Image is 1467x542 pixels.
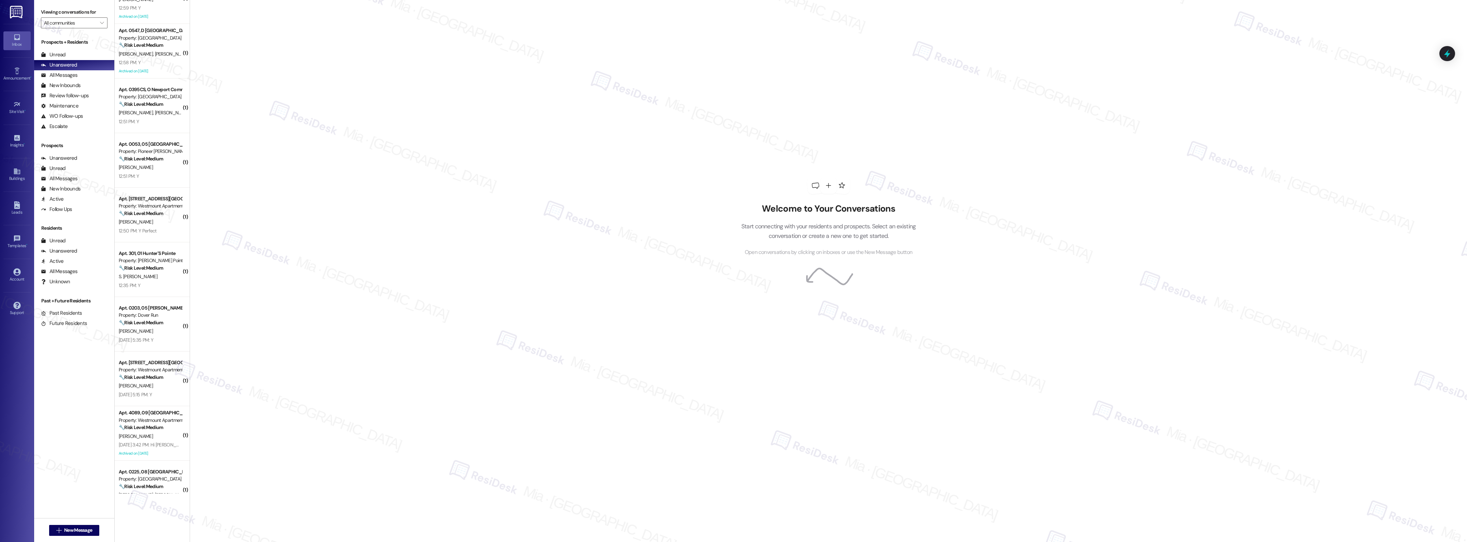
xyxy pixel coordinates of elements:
[119,374,163,380] strong: 🔧 Risk Level: Medium
[34,297,114,304] div: Past + Future Residents
[119,42,163,48] strong: 🔧 Risk Level: Medium
[119,51,155,57] span: [PERSON_NAME]
[119,101,163,107] strong: 🔧 Risk Level: Medium
[731,203,926,214] h2: Welcome to Your Conversations
[41,175,77,182] div: All Messages
[119,173,139,179] div: 12:51 PM: Y
[24,142,25,146] span: •
[34,142,114,149] div: Prospects
[119,391,152,398] div: [DATE] 5:15 PM: Y
[26,242,27,247] span: •
[41,237,66,244] div: Unread
[3,99,31,117] a: Site Visit •
[119,34,182,42] div: Property: [GEOGRAPHIC_DATA]
[41,165,66,172] div: Unread
[731,222,926,241] p: Start connecting with your residents and prospects. Select an existing conversation or create a n...
[119,265,163,271] strong: 🔧 Risk Level: Medium
[41,196,64,203] div: Active
[3,300,31,318] a: Support
[119,433,153,439] span: [PERSON_NAME]
[118,449,183,458] div: Archived on [DATE]
[119,304,182,312] div: Apt. 0203, 05 [PERSON_NAME] Dover LLC
[119,337,153,343] div: [DATE] 5:35 PM: Y
[119,409,182,416] div: Apt. 4089, 09 [GEOGRAPHIC_DATA] Homes
[119,468,182,475] div: Apt. 0225, 08 [GEOGRAPHIC_DATA]
[119,319,163,326] strong: 🔧 Risk Level: Medium
[119,492,155,498] span: [PERSON_NAME]
[41,113,83,120] div: WO Follow-ups
[119,5,141,11] div: 12:59 PM: Y
[119,27,182,34] div: Apt. 0547, D [GEOGRAPHIC_DATA] I
[34,225,114,232] div: Residents
[3,166,31,184] a: Buildings
[41,102,78,110] div: Maintenance
[41,61,77,69] div: Unanswered
[119,328,153,334] span: [PERSON_NAME]
[119,210,163,216] strong: 🔧 Risk Level: Medium
[41,320,87,327] div: Future Residents
[30,75,31,80] span: •
[119,86,182,93] div: Apt. 0395CS, O Newport Commons II
[119,257,182,264] div: Property: [PERSON_NAME] Pointe
[41,206,72,213] div: Follow Ups
[41,247,77,255] div: Unanswered
[41,72,77,79] div: All Messages
[119,164,153,170] span: [PERSON_NAME]
[41,278,70,285] div: Unknown
[155,51,189,57] span: [PERSON_NAME]
[41,155,77,162] div: Unanswered
[119,156,163,162] strong: 🔧 Risk Level: Medium
[119,110,155,116] span: [PERSON_NAME]
[41,258,64,265] div: Active
[25,108,26,113] span: •
[49,525,100,536] button: New Message
[41,7,107,17] label: Viewing conversations for
[119,148,182,155] div: Property: Pioneer [PERSON_NAME]
[3,233,31,251] a: Templates •
[119,195,182,202] div: Apt. [STREET_ADDRESS][GEOGRAPHIC_DATA] Homes
[119,417,182,424] div: Property: Westmount Apartments
[119,282,140,288] div: 12:35 PM: Y
[3,132,31,151] a: Insights •
[119,118,139,125] div: 12:51 PM: Y
[119,475,182,483] div: Property: [GEOGRAPHIC_DATA]
[100,20,104,26] i: 
[41,310,82,317] div: Past Residents
[34,39,114,46] div: Prospects + Residents
[119,383,153,389] span: [PERSON_NAME]
[119,59,141,66] div: 12:58 PM: Y
[41,268,77,275] div: All Messages
[3,266,31,285] a: Account
[155,110,189,116] span: [PERSON_NAME]
[119,141,182,148] div: Apt. 0053, 05 [GEOGRAPHIC_DATA][PERSON_NAME]
[745,248,912,257] span: Open conversations by clicking on inboxes or use the New Message button
[41,51,66,58] div: Unread
[118,67,183,75] div: Archived on [DATE]
[119,366,182,373] div: Property: Westmount Apartments
[119,202,182,210] div: Property: Westmount Apartments
[119,250,182,257] div: Apt. 301, 01 Hunter'S Pointe
[118,12,183,21] div: Archived on [DATE]
[119,219,153,225] span: [PERSON_NAME]
[119,273,157,280] span: S. [PERSON_NAME]
[119,424,163,430] strong: 🔧 Risk Level: Medium
[119,442,912,448] div: [DATE] 3:42 PM: Hi [PERSON_NAME] this is [PERSON_NAME] from [GEOGRAPHIC_DATA]...I have an issue t...
[155,492,189,498] span: [PERSON_NAME]
[119,483,163,489] strong: 🔧 Risk Level: Medium
[41,123,68,130] div: Escalate
[3,31,31,50] a: Inbox
[41,185,81,192] div: New Inbounds
[119,359,182,366] div: Apt. [STREET_ADDRESS][GEOGRAPHIC_DATA] Homes
[41,82,81,89] div: New Inbounds
[3,199,31,218] a: Leads
[119,312,182,319] div: Property: Dover Run
[10,6,24,18] img: ResiDesk Logo
[44,17,97,28] input: All communities
[41,92,89,99] div: Review follow-ups
[56,528,61,533] i: 
[119,93,182,100] div: Property: [GEOGRAPHIC_DATA]
[119,228,157,234] div: 12:50 PM: Y Perfect
[64,527,92,534] span: New Message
